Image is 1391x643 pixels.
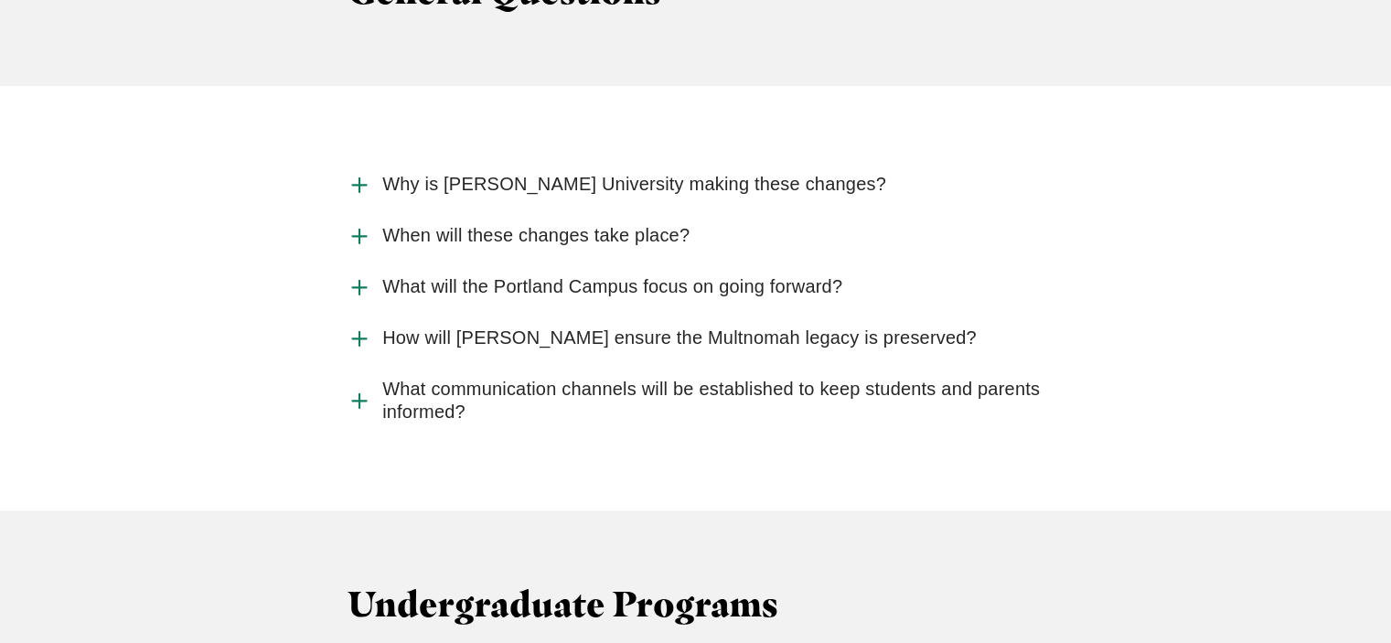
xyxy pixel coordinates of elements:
[382,327,977,349] span: How will [PERSON_NAME] ensure the Multnomah legacy is preserved?
[382,173,886,196] span: Why is [PERSON_NAME] University making these changes?
[382,275,842,298] span: What will the Portland Campus focus on going forward?
[382,224,690,247] span: When will these changes take place?
[382,378,1043,423] span: What communication channels will be established to keep students and parents informed?
[348,584,1043,626] h3: Undergraduate Programs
